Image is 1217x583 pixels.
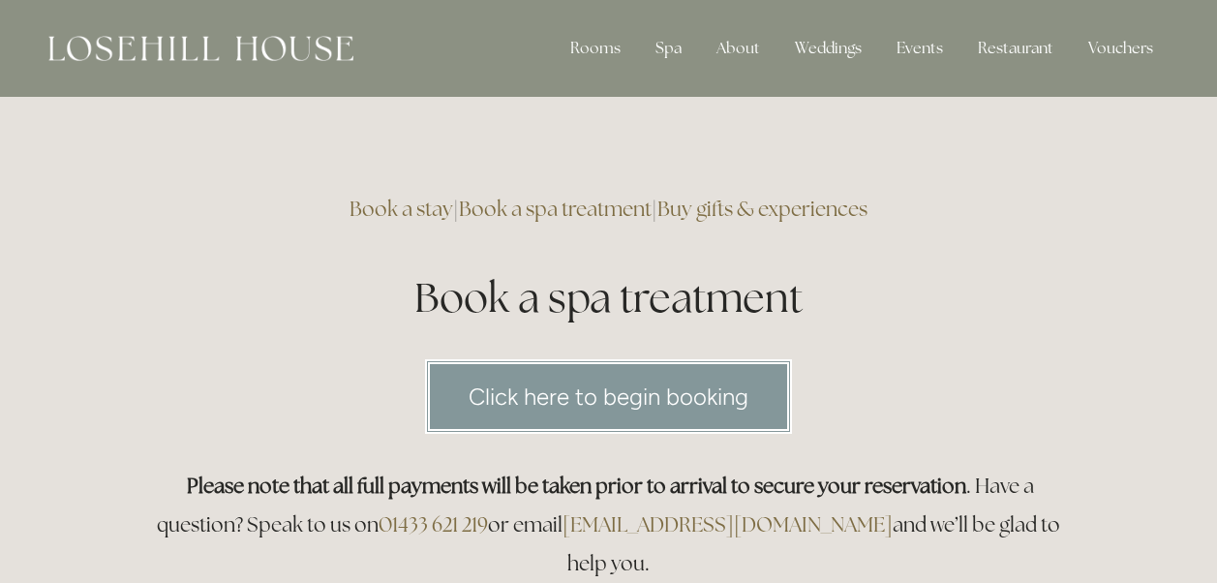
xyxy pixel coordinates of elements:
div: About [701,29,776,68]
a: Buy gifts & experiences [657,196,867,222]
h3: | | [146,190,1072,229]
div: Events [881,29,958,68]
a: Book a spa treatment [459,196,652,222]
img: Losehill House [48,36,353,61]
strong: Please note that all full payments will be taken prior to arrival to secure your reservation [187,473,966,499]
div: Spa [640,29,697,68]
h3: . Have a question? Speak to us on or email and we’ll be glad to help you. [146,467,1072,583]
a: Book a stay [350,196,453,222]
div: Weddings [779,29,877,68]
a: [EMAIL_ADDRESS][DOMAIN_NAME] [563,511,893,537]
a: Click here to begin booking [425,359,792,434]
a: Vouchers [1073,29,1169,68]
div: Restaurant [962,29,1069,68]
a: 01433 621 219 [379,511,488,537]
h1: Book a spa treatment [146,269,1072,326]
div: Rooms [555,29,636,68]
